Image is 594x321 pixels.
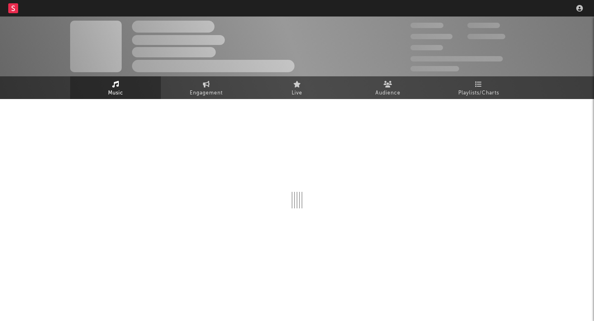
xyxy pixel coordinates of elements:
span: Engagement [190,88,223,98]
a: Engagement [161,76,252,99]
a: Playlists/Charts [433,76,524,99]
span: Playlists/Charts [458,88,499,98]
span: Jump Score: 85.0 [410,66,459,71]
span: 50,000,000 Monthly Listeners [410,56,503,61]
span: Audience [375,88,401,98]
span: 1,000,000 [467,34,505,39]
span: 100,000 [467,23,500,28]
span: 100,000 [410,45,443,50]
a: Audience [342,76,433,99]
span: 300,000 [410,23,443,28]
span: Live [292,88,302,98]
a: Music [70,76,161,99]
span: Music [108,88,123,98]
a: Live [252,76,342,99]
span: 50,000,000 [410,34,453,39]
